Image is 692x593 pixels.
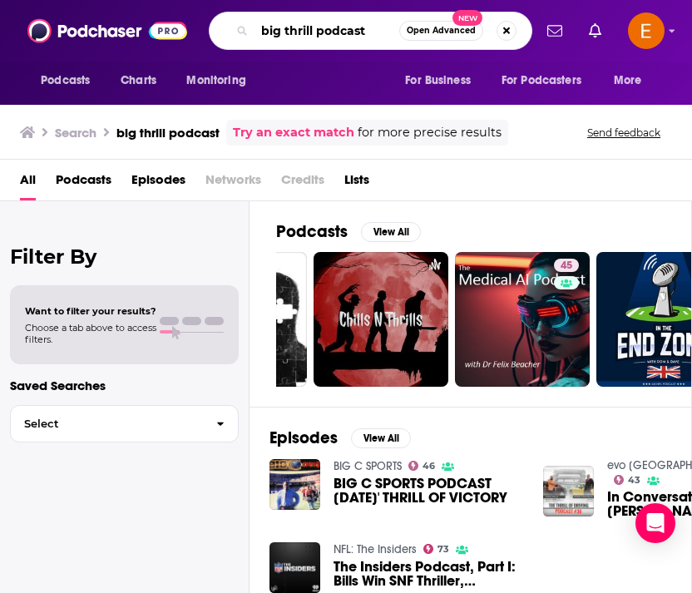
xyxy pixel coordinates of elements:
[554,259,579,272] a: 45
[628,12,665,49] button: Show profile menu
[276,221,348,242] h2: Podcasts
[334,560,523,588] span: The Insiders Podcast, Part I: Bills Win SNF Thriller, [PERSON_NAME]' Return, and Big Division Wins
[25,305,156,317] span: Want to filter your results?
[334,477,523,505] span: BIG C SPORTS PODCAST [DATE]' THRILL OF VICTORY
[614,475,641,485] a: 43
[582,17,608,45] a: Show notifications dropdown
[186,69,245,92] span: Monitoring
[10,405,239,442] button: Select
[614,69,642,92] span: More
[269,427,411,448] a: EpisodesView All
[423,462,435,470] span: 46
[334,477,523,505] a: BIG C SPORTS PODCAST 2.24.2021' THRILL OF VICTORY
[205,166,261,200] span: Networks
[281,166,324,200] span: Credits
[209,12,532,50] div: Search podcasts, credits, & more...
[10,378,239,393] p: Saved Searches
[408,461,436,471] a: 46
[110,65,166,96] a: Charts
[276,221,421,242] a: PodcastsView All
[602,65,663,96] button: open menu
[407,27,476,35] span: Open Advanced
[491,65,605,96] button: open menu
[269,542,320,593] img: The Insiders Podcast, Part I: Bills Win SNF Thriller, Rodgers' Return, and Big Division Wins
[455,252,590,387] a: 45
[11,418,203,429] span: Select
[334,560,523,588] a: The Insiders Podcast, Part I: Bills Win SNF Thriller, Rodgers' Return, and Big Division Wins
[561,258,572,274] span: 45
[56,166,111,200] a: Podcasts
[543,466,594,516] img: In Conversation with Jatin Ahuja, MD and Owner Big Boy Toyz |Thrill of Driving Podcast 36
[41,69,90,92] span: Podcasts
[344,166,369,200] a: Lists
[255,17,399,44] input: Search podcasts, credits, & more...
[437,546,449,553] span: 73
[29,65,111,96] button: open menu
[116,125,220,141] h3: big thrill podcast
[541,17,569,45] a: Show notifications dropdown
[361,222,421,242] button: View All
[628,477,640,484] span: 43
[10,245,239,269] h2: Filter By
[55,125,96,141] h3: Search
[25,322,156,345] span: Choose a tab above to access filters.
[334,459,402,473] a: BIG C SPORTS
[358,123,502,142] span: for more precise results
[635,503,675,543] div: Open Intercom Messenger
[502,69,581,92] span: For Podcasters
[20,166,36,200] a: All
[233,123,354,142] a: Try an exact match
[423,544,450,554] a: 73
[405,69,471,92] span: For Business
[334,542,417,556] a: NFL: The Insiders
[121,69,156,92] span: Charts
[582,126,665,140] button: Send feedback
[393,65,492,96] button: open menu
[628,12,665,49] span: Logged in as emilymorris
[269,459,320,510] img: BIG C SPORTS PODCAST 2.24.2021' THRILL OF VICTORY
[399,21,483,41] button: Open AdvancedNew
[131,166,185,200] a: Episodes
[269,427,338,448] h2: Episodes
[27,15,187,47] img: Podchaser - Follow, Share and Rate Podcasts
[628,12,665,49] img: User Profile
[175,65,267,96] button: open menu
[452,10,482,26] span: New
[351,428,411,448] button: View All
